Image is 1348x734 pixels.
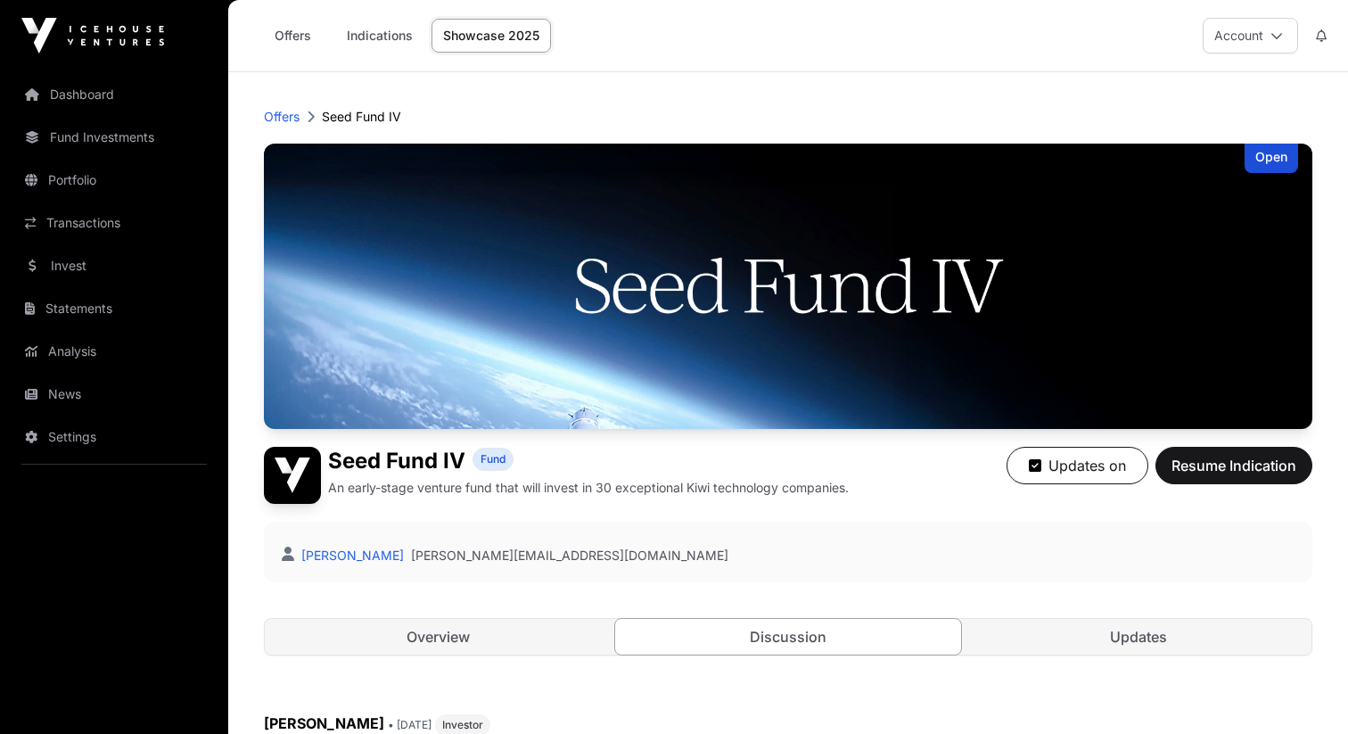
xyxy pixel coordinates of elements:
a: News [14,375,214,414]
a: [PERSON_NAME][EMAIL_ADDRESS][DOMAIN_NAME] [411,547,728,565]
a: Overview [265,619,612,655]
span: [PERSON_NAME] [264,714,384,732]
a: Showcase 2025 [432,19,551,53]
a: Updates [965,619,1311,655]
span: Fund [481,452,505,466]
a: Indications [335,19,424,53]
a: Resume Indication [1155,465,1312,482]
a: Invest [14,246,214,285]
span: Investor [442,718,483,732]
a: Portfolio [14,161,214,200]
button: Updates on [1007,447,1148,484]
a: Fund Investments [14,118,214,157]
h1: Seed Fund IV [328,447,465,475]
img: Icehouse Ventures Logo [21,18,164,54]
a: Transactions [14,203,214,243]
a: Settings [14,417,214,457]
p: An early-stage venture fund that will invest in 30 exceptional Kiwi technology companies. [328,479,849,497]
div: Open [1245,144,1298,173]
a: Statements [14,289,214,328]
a: Discussion [614,618,963,656]
span: • [DATE] [388,718,432,731]
a: [PERSON_NAME] [298,548,404,563]
p: Seed Fund IV [322,108,401,126]
a: Analysis [14,332,214,371]
a: Dashboard [14,75,214,114]
iframe: Chat Widget [1259,648,1348,734]
a: Offers [264,108,300,126]
button: Resume Indication [1155,447,1312,484]
img: Seed Fund IV [264,447,321,504]
nav: Tabs [265,619,1311,655]
a: Offers [257,19,328,53]
span: Resume Indication [1171,455,1296,476]
img: Seed Fund IV [264,144,1312,429]
button: Account [1203,18,1298,54]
